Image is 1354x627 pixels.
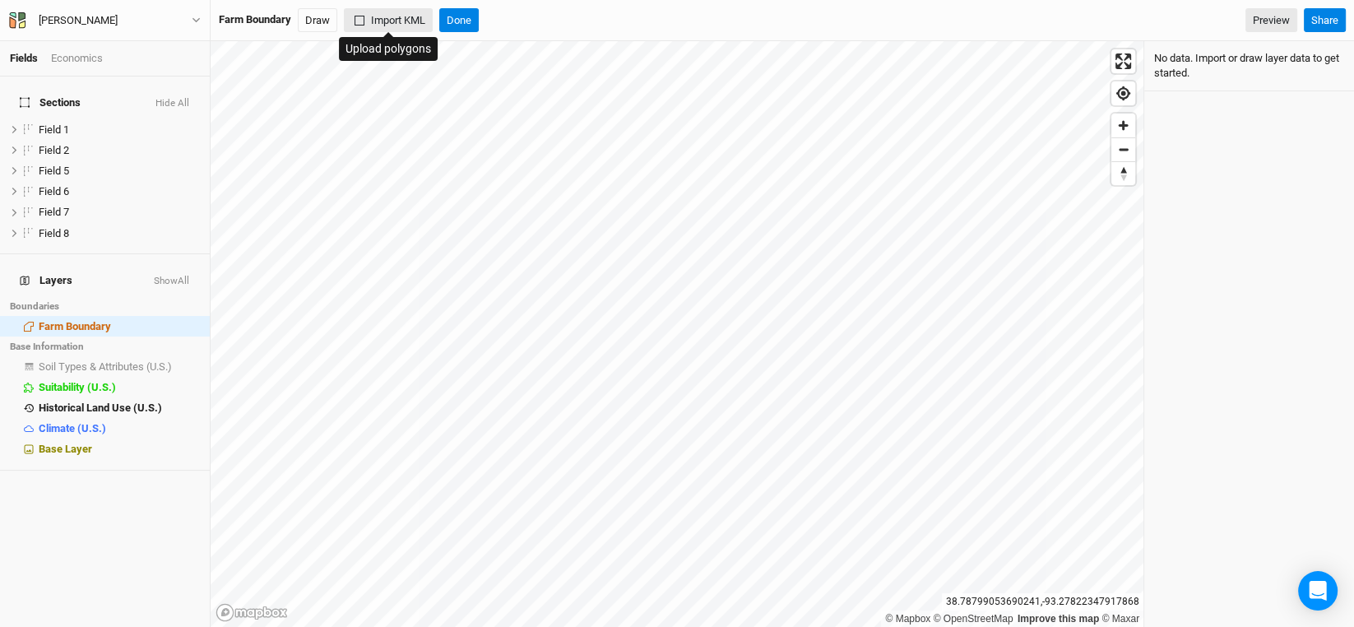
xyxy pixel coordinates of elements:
button: Find my location [1111,81,1135,105]
div: Field 6 [39,185,200,198]
span: Base Layer [39,443,92,455]
div: Farm Boundary [219,12,291,27]
span: Suitability (U.S.) [39,381,116,393]
div: Upload polygons [339,37,438,61]
a: Maxar [1101,613,1139,625]
div: Historical Land Use (U.S.) [39,402,200,415]
span: Field 6 [39,185,69,197]
div: Field 2 [39,144,200,157]
span: Soil Types & Attributes (U.S.) [39,360,172,373]
span: Zoom out [1111,138,1135,161]
a: OpenStreetMap [934,613,1013,625]
button: Zoom in [1111,114,1135,137]
span: Field 8 [39,227,69,239]
div: Farm Boundary [39,320,200,333]
div: Soil Types & Attributes (U.S.) [39,360,200,374]
button: ShowAll [153,276,190,287]
div: Base Layer [39,443,200,456]
a: Fields [10,52,38,64]
div: Field 8 [39,227,200,240]
button: Share [1304,8,1346,33]
div: [PERSON_NAME] [39,12,118,29]
span: Climate (U.S.) [39,422,106,434]
div: Suitability (U.S.) [39,381,200,394]
span: Field 5 [39,165,69,177]
span: Reset bearing to north [1111,162,1135,185]
span: Farm Boundary [39,320,111,332]
span: Historical Land Use (U.S.) [39,402,162,414]
span: Layers [20,274,72,287]
div: Open Intercom Messenger [1298,571,1338,611]
button: Enter fullscreen [1111,49,1135,73]
span: Field 1 [39,123,69,136]
canvas: Map [211,41,1143,627]
div: Climate (U.S.) [39,422,200,435]
div: No data. Import or draw layer data to get started. [1144,41,1354,91]
div: Field 5 [39,165,200,178]
div: 38.78799053690241 , -93.27822347917868 [942,593,1143,611]
button: Reset bearing to north [1111,161,1135,185]
button: Import KML [344,8,433,33]
div: Economics [51,51,103,66]
button: Zoom out [1111,137,1135,161]
button: Done [439,8,479,33]
a: Preview [1245,8,1297,33]
a: Mapbox logo [216,603,288,622]
div: Field 1 [39,123,200,137]
a: Improve this map [1018,613,1099,625]
span: Field 7 [39,206,69,218]
button: Draw [298,8,337,33]
div: Matthew Adler [39,12,118,29]
a: Mapbox [885,613,930,625]
button: Hide All [155,98,190,109]
span: Field 2 [39,144,69,156]
button: [PERSON_NAME] [8,12,202,30]
span: Sections [20,96,81,109]
div: Field 7 [39,206,200,219]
